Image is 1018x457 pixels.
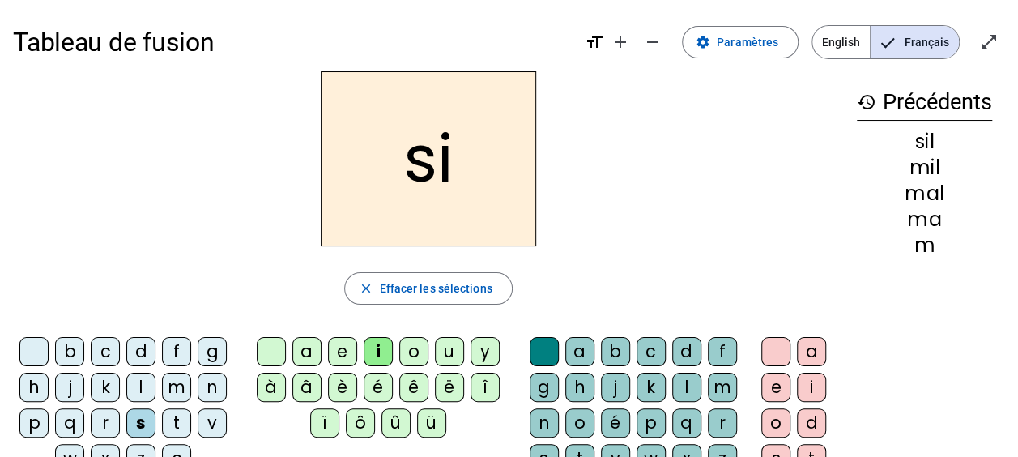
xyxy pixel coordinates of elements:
[857,210,992,229] div: ma
[708,408,737,438] div: r
[379,279,492,298] span: Effacer les sélections
[871,26,959,58] span: Français
[717,32,778,52] span: Paramètres
[126,373,155,402] div: l
[364,373,393,402] div: é
[857,92,876,112] mat-icon: history
[797,373,826,402] div: i
[811,25,960,59] mat-button-toggle-group: Language selection
[162,408,191,438] div: t
[399,373,428,402] div: ê
[55,408,84,438] div: q
[471,337,500,366] div: y
[857,84,992,121] h3: Précédents
[381,408,411,438] div: û
[637,373,666,402] div: k
[601,373,630,402] div: j
[979,32,999,52] mat-icon: open_in_full
[91,337,120,366] div: c
[530,408,559,438] div: n
[55,337,84,366] div: b
[328,337,357,366] div: e
[857,132,992,152] div: sil
[19,408,49,438] div: p
[812,26,870,58] span: English
[643,32,662,52] mat-icon: remove
[857,236,992,255] div: m
[471,373,500,402] div: î
[292,337,322,366] div: a
[601,337,630,366] div: b
[328,373,357,402] div: è
[91,373,120,402] div: k
[435,373,464,402] div: ë
[637,337,666,366] div: c
[682,26,799,58] button: Paramètres
[126,408,155,438] div: s
[973,26,1005,58] button: Entrer en plein écran
[672,373,701,402] div: l
[91,408,120,438] div: r
[417,408,446,438] div: ü
[797,337,826,366] div: a
[19,373,49,402] div: h
[565,373,594,402] div: h
[399,337,428,366] div: o
[708,373,737,402] div: m
[761,373,790,402] div: e
[797,408,826,438] div: d
[601,408,630,438] div: é
[637,408,666,438] div: p
[530,373,559,402] div: g
[857,184,992,203] div: mal
[198,337,227,366] div: g
[604,26,637,58] button: Augmenter la taille de la police
[162,373,191,402] div: m
[292,373,322,402] div: â
[364,337,393,366] div: i
[162,337,191,366] div: f
[565,408,594,438] div: o
[257,373,286,402] div: à
[672,408,701,438] div: q
[708,337,737,366] div: f
[435,337,464,366] div: u
[637,26,669,58] button: Diminuer la taille de la police
[857,158,992,177] div: mil
[344,272,512,305] button: Effacer les sélections
[13,16,572,68] h1: Tableau de fusion
[696,35,710,49] mat-icon: settings
[198,408,227,438] div: v
[672,337,701,366] div: d
[310,408,339,438] div: ï
[321,71,536,246] h2: si
[585,32,604,52] mat-icon: format_size
[358,281,373,296] mat-icon: close
[198,373,227,402] div: n
[55,373,84,402] div: j
[565,337,594,366] div: a
[611,32,630,52] mat-icon: add
[126,337,155,366] div: d
[761,408,790,438] div: o
[346,408,375,438] div: ô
